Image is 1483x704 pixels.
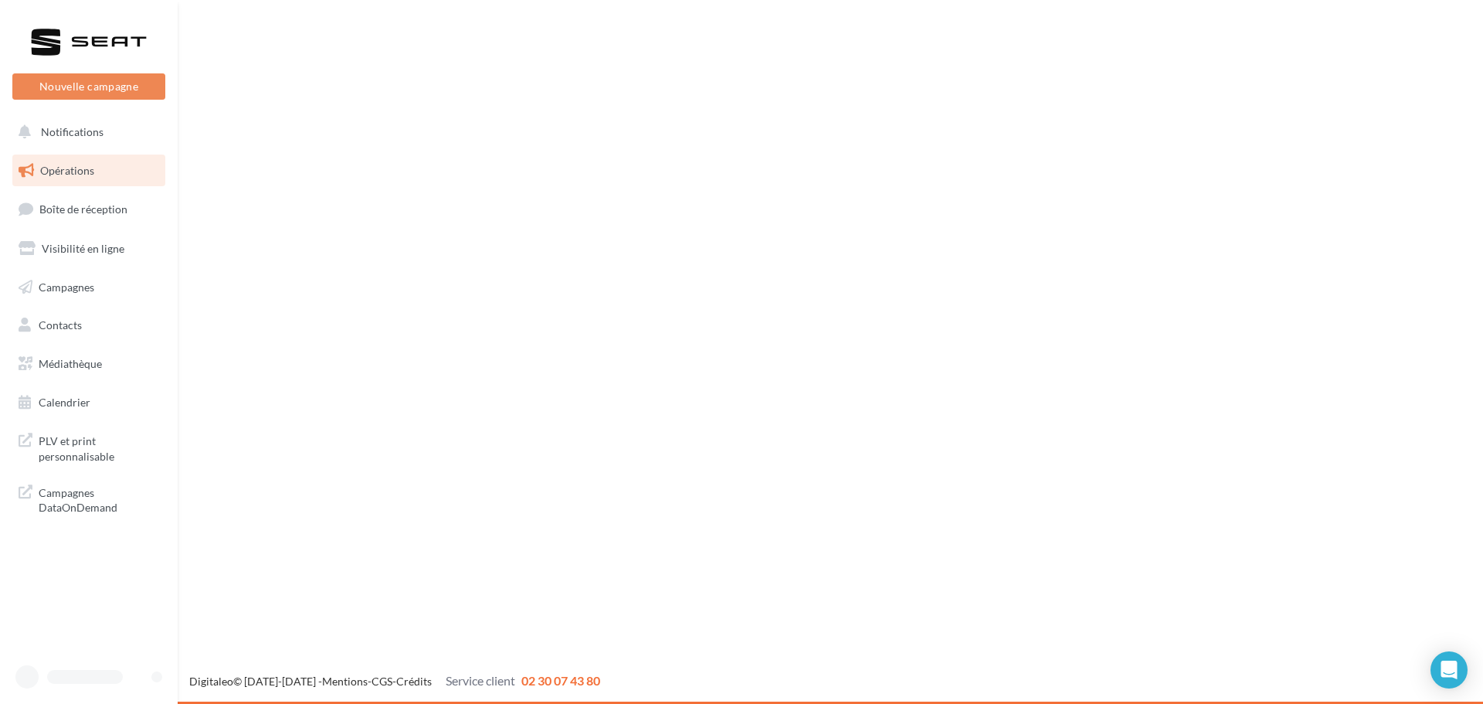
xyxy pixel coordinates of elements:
button: Notifications [9,116,162,148]
button: Nouvelle campagne [12,73,165,100]
span: Service client [446,673,515,688]
a: Mentions [322,675,368,688]
a: Crédits [396,675,432,688]
span: 02 30 07 43 80 [521,673,600,688]
a: Calendrier [9,386,168,419]
span: Contacts [39,318,82,332]
a: Médiathèque [9,348,168,380]
div: Open Intercom Messenger [1430,651,1468,689]
span: Médiathèque [39,357,102,370]
a: Digitaleo [189,675,233,688]
span: Campagnes DataOnDemand [39,482,159,515]
a: PLV et print personnalisable [9,424,168,470]
span: PLV et print personnalisable [39,430,159,464]
span: Notifications [41,125,104,138]
span: © [DATE]-[DATE] - - - [189,675,600,688]
a: Contacts [9,309,168,342]
a: Campagnes [9,271,168,304]
a: Visibilité en ligne [9,233,168,265]
a: CGS [372,675,392,688]
a: Boîte de réception [9,192,168,226]
a: Opérations [9,155,168,187]
span: Calendrier [39,396,90,409]
span: Visibilité en ligne [42,242,124,255]
span: Opérations [40,164,94,177]
span: Boîte de réception [39,202,127,216]
span: Campagnes [39,280,94,293]
a: Campagnes DataOnDemand [9,476,168,522]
